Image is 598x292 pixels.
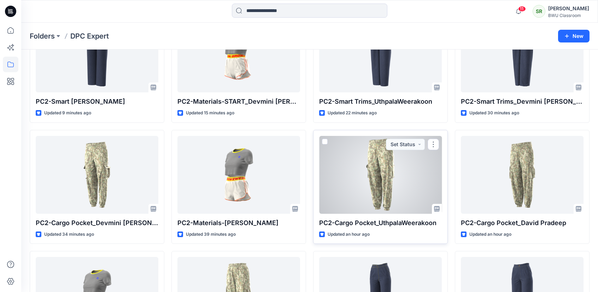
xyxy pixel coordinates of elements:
[44,109,91,117] p: Updated 9 minutes ago
[186,231,236,238] p: Updated 39 minutes ago
[469,231,511,238] p: Updated an hour ago
[319,218,442,228] p: PC2-Cargo Pocket_UthpalaWeerakoon
[328,231,370,238] p: Updated an hour ago
[328,109,377,117] p: Updated 22 minutes ago
[30,31,55,41] a: Folders
[319,15,442,92] a: PC2-Smart Trims_UthpalaWeerakoon
[461,218,584,228] p: PC2-Cargo Pocket_David Pradeep
[469,109,519,117] p: Updated 30 minutes ago
[177,15,300,92] a: PC2-Materials-START_Devmini De Silva
[70,31,109,41] p: DPC Expert
[36,218,158,228] p: PC2-Cargo Pocket_Devmini [PERSON_NAME]
[36,97,158,107] p: PC2-Smart [PERSON_NAME]
[36,15,158,92] a: PC2-Smart Trims_David Pradeep
[548,4,589,13] div: [PERSON_NAME]
[36,136,158,214] a: PC2-Cargo Pocket_Devmini De Silva
[177,97,300,107] p: PC2-Materials-START_Devmini [PERSON_NAME]
[518,6,526,12] span: 11
[44,231,94,238] p: Updated 34 minutes ago
[461,97,584,107] p: PC2-Smart Trims_Devmini [PERSON_NAME]
[548,13,589,18] div: BWU Classroom
[461,136,584,214] a: PC2-Cargo Pocket_David Pradeep
[319,97,442,107] p: PC2-Smart Trims_UthpalaWeerakoon
[186,109,234,117] p: Updated 15 minutes ago
[319,136,442,214] a: PC2-Cargo Pocket_UthpalaWeerakoon
[558,30,590,42] button: New
[177,136,300,214] a: PC2-Materials-START_David Pradeep
[533,5,545,18] div: SR
[461,15,584,92] a: PC2-Smart Trims_Devmini De Silva
[177,218,300,228] p: PC2-Materials-[PERSON_NAME]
